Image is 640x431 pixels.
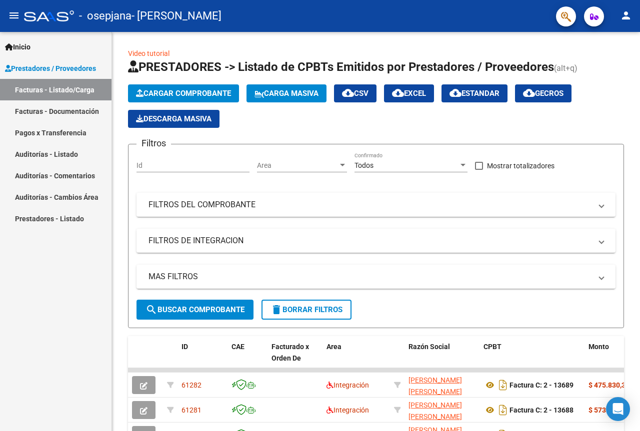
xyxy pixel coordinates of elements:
strong: Factura C: 2 - 13688 [509,406,573,414]
datatable-header-cell: Area [322,336,390,380]
mat-expansion-panel-header: FILTROS DEL COMPROBANTE [136,193,615,217]
mat-expansion-panel-header: MAS FILTROS [136,265,615,289]
button: Carga Masiva [246,84,326,102]
span: Inicio [5,41,30,52]
button: Borrar Filtros [261,300,351,320]
strong: $ 475.830,36 [588,381,629,389]
span: ID [181,343,188,351]
mat-expansion-panel-header: FILTROS DE INTEGRACION [136,229,615,253]
mat-icon: cloud_download [523,87,535,99]
span: 61281 [181,406,201,414]
span: - osepjana [79,5,131,27]
button: EXCEL [384,84,434,102]
i: Descargar documento [496,402,509,418]
span: Borrar Filtros [270,305,342,314]
strong: $ 573.313,86 [588,406,629,414]
div: 27104600323 [408,400,475,421]
datatable-header-cell: ID [177,336,227,380]
span: [PERSON_NAME] [PERSON_NAME] [408,376,462,396]
a: Video tutorial [128,49,169,57]
span: CAE [231,343,244,351]
div: Open Intercom Messenger [606,397,630,421]
mat-icon: menu [8,9,20,21]
i: Descargar documento [496,377,509,393]
span: - [PERSON_NAME] [131,5,221,27]
span: Integración [326,381,369,389]
datatable-header-cell: Facturado x Orden De [267,336,322,380]
span: Area [326,343,341,351]
mat-icon: person [620,9,632,21]
span: Buscar Comprobante [145,305,244,314]
mat-icon: cloud_download [342,87,354,99]
span: CSV [342,89,368,98]
mat-icon: delete [270,304,282,316]
span: [PERSON_NAME] [PERSON_NAME] [408,401,462,421]
mat-panel-title: FILTROS DEL COMPROBANTE [148,199,591,210]
span: EXCEL [392,89,426,98]
span: Estandar [449,89,499,98]
button: Estandar [441,84,507,102]
datatable-header-cell: CAE [227,336,267,380]
span: Descarga Masiva [136,114,211,123]
span: CPBT [483,343,501,351]
span: Razón Social [408,343,450,351]
span: Prestadores / Proveedores [5,63,96,74]
span: Carga Masiva [254,89,318,98]
button: Descarga Masiva [128,110,219,128]
span: Area [257,161,338,170]
span: Monto [588,343,609,351]
strong: Factura C: 2 - 13689 [509,381,573,389]
span: Integración [326,406,369,414]
datatable-header-cell: Razón Social [404,336,479,380]
mat-icon: search [145,304,157,316]
mat-icon: cloud_download [449,87,461,99]
div: 27104600323 [408,375,475,396]
button: Buscar Comprobante [136,300,253,320]
h3: Filtros [136,136,171,150]
mat-panel-title: FILTROS DE INTEGRACION [148,235,591,246]
span: Mostrar totalizadores [487,160,554,172]
span: Facturado x Orden De [271,343,309,362]
button: Cargar Comprobante [128,84,239,102]
mat-icon: cloud_download [392,87,404,99]
button: CSV [334,84,376,102]
datatable-header-cell: CPBT [479,336,584,380]
app-download-masive: Descarga masiva de comprobantes (adjuntos) [128,110,219,128]
span: Todos [354,161,373,169]
span: Cargar Comprobante [136,89,231,98]
span: PRESTADORES -> Listado de CPBTs Emitidos por Prestadores / Proveedores [128,60,554,74]
span: 61282 [181,381,201,389]
button: Gecros [515,84,571,102]
mat-panel-title: MAS FILTROS [148,271,591,282]
span: Gecros [523,89,563,98]
span: (alt+q) [554,63,577,73]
